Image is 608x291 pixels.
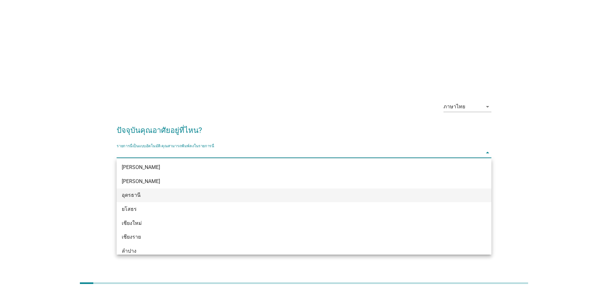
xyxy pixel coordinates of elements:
div: [PERSON_NAME] [122,178,456,185]
input: รายการนี้เป็นแบบอัตโนมัติ คุณสามารถพิมพ์ลงในรายการนี้ [117,148,482,158]
div: ลำปาง [122,247,456,255]
div: อุดรธานี [122,191,456,199]
div: เชียงราย [122,233,456,241]
i: arrow_drop_down [484,103,491,111]
div: ภาษาไทย [443,104,465,110]
div: ยโสธร [122,205,456,213]
div: [PERSON_NAME] [122,164,456,171]
i: arrow_drop_down [484,149,491,157]
div: เชียงใหม่ [122,219,456,227]
h2: ปัจจุบันคุณอาศัยอยู่ที่ไหน? [117,118,491,136]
